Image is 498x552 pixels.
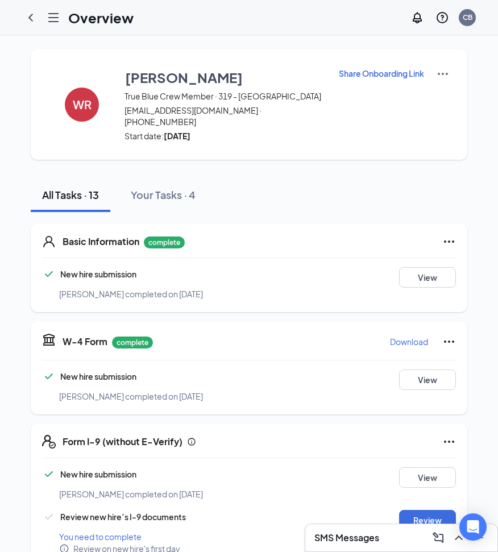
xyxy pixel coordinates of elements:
[42,467,56,481] svg: Checkmark
[436,67,450,81] img: More Actions
[164,131,190,141] strong: [DATE]
[42,510,56,524] svg: Checkmark
[63,335,107,348] h5: W-4 Form
[59,391,203,401] span: [PERSON_NAME] completed on [DATE]
[442,335,456,348] svg: Ellipses
[59,489,203,499] span: [PERSON_NAME] completed on [DATE]
[42,235,56,248] svg: User
[125,90,324,102] span: True Blue Crew Member · 319 - [GEOGRAPHIC_DATA]
[389,333,429,351] button: Download
[390,336,428,347] p: Download
[452,531,466,545] svg: ChevronUp
[24,11,38,24] svg: ChevronLeft
[399,267,456,288] button: View
[73,101,92,109] h4: WR
[47,11,60,24] svg: Hamburger
[63,435,182,448] h5: Form I-9 (without E-Verify)
[431,531,445,545] svg: ComposeMessage
[42,370,56,383] svg: Checkmark
[187,437,196,446] svg: Info
[60,269,136,279] span: New hire submission
[339,68,424,79] p: Share Onboarding Link
[442,235,456,248] svg: Ellipses
[450,529,468,547] button: ChevronUp
[42,188,99,202] div: All Tasks · 13
[399,370,456,390] button: View
[338,67,425,80] button: Share Onboarding Link
[435,11,449,24] svg: QuestionInfo
[59,289,203,299] span: [PERSON_NAME] completed on [DATE]
[314,532,379,544] h3: SMS Messages
[131,188,196,202] div: Your Tasks · 4
[68,8,134,27] h1: Overview
[42,333,56,346] svg: TaxGovernmentIcon
[125,68,243,87] h3: [PERSON_NAME]
[459,513,487,541] div: Open Intercom Messenger
[42,267,56,281] svg: Checkmark
[60,469,136,479] span: New hire submission
[112,337,153,348] p: complete
[53,67,110,142] button: WR
[399,467,456,488] button: View
[42,435,56,449] svg: FormI9EVerifyIcon
[410,11,424,24] svg: Notifications
[60,371,136,381] span: New hire submission
[429,529,447,547] button: ComposeMessage
[125,105,324,127] span: [EMAIL_ADDRESS][DOMAIN_NAME] · [PHONE_NUMBER]
[63,235,139,248] h5: Basic Information
[125,67,324,88] button: [PERSON_NAME]
[125,130,324,142] span: Start date:
[463,13,472,22] div: CB
[59,532,142,542] span: You need to complete
[399,510,456,530] button: Review
[144,236,185,248] p: complete
[442,435,456,449] svg: Ellipses
[60,512,186,522] span: Review new hire’s I-9 documents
